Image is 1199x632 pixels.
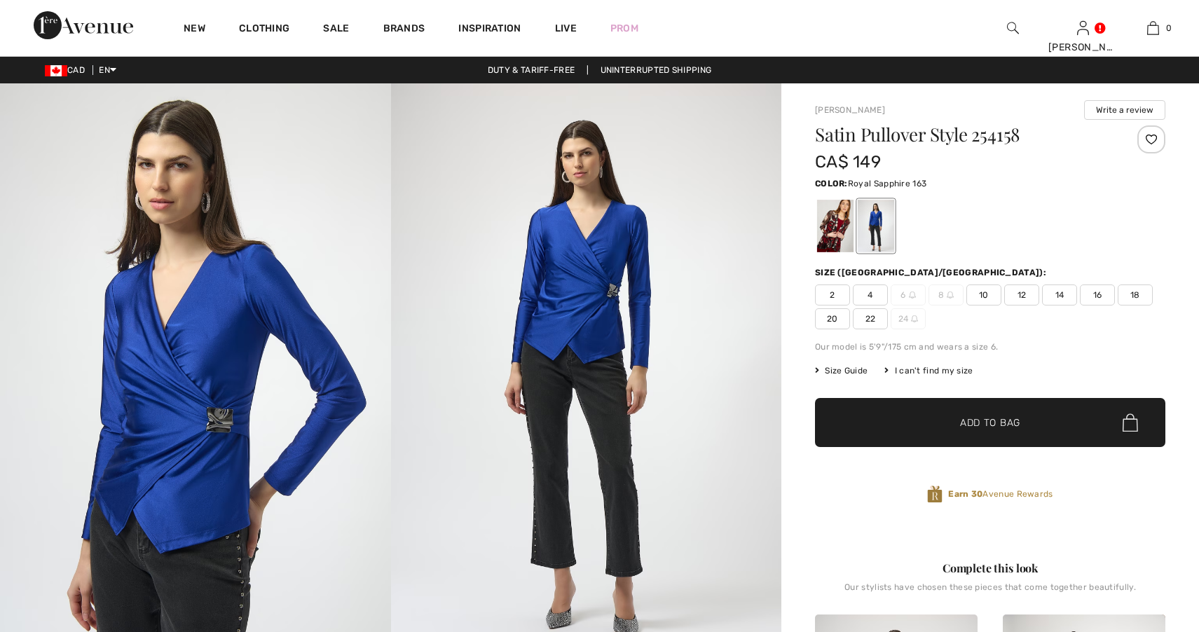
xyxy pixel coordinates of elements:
[858,200,894,252] div: Royal Sapphire 163
[853,308,888,329] span: 22
[815,152,881,172] span: CA$ 149
[909,291,916,298] img: ring-m.svg
[323,22,349,37] a: Sale
[960,415,1020,430] span: Add to Bag
[948,488,1053,500] span: Avenue Rewards
[1118,284,1153,305] span: 18
[45,65,90,75] span: CAD
[610,21,638,36] a: Prom
[1077,20,1089,36] img: My Info
[34,11,133,39] img: 1ère Avenue
[1118,20,1187,36] a: 0
[815,179,848,188] span: Color:
[911,315,918,322] img: ring-m.svg
[947,291,954,298] img: ring-m.svg
[383,22,425,37] a: Brands
[815,284,850,305] span: 2
[1042,284,1077,305] span: 14
[1084,100,1165,120] button: Write a review
[966,284,1001,305] span: 10
[1166,22,1172,34] span: 0
[948,489,982,499] strong: Earn 30
[99,65,116,75] span: EN
[929,284,964,305] span: 8
[853,284,888,305] span: 4
[1007,20,1019,36] img: search the website
[927,485,943,504] img: Avenue Rewards
[815,341,1165,353] div: Our model is 5'9"/175 cm and wears a size 6.
[884,364,973,377] div: I can't find my size
[815,266,1049,279] div: Size ([GEOGRAPHIC_DATA]/[GEOGRAPHIC_DATA]):
[815,560,1165,577] div: Complete this look
[815,582,1165,603] div: Our stylists have chosen these pieces that come together beautifully.
[815,398,1165,447] button: Add to Bag
[815,364,868,377] span: Size Guide
[891,284,926,305] span: 6
[1004,284,1039,305] span: 12
[1048,40,1117,55] div: [PERSON_NAME]
[848,179,926,188] span: Royal Sapphire 163
[45,65,67,76] img: Canadian Dollar
[458,22,521,37] span: Inspiration
[1147,20,1159,36] img: My Bag
[815,125,1107,144] h1: Satin Pullover Style 254158
[891,308,926,329] span: 24
[1077,21,1089,34] a: Sign In
[1123,413,1138,432] img: Bag.svg
[184,22,205,37] a: New
[815,308,850,329] span: 20
[1080,284,1115,305] span: 16
[817,200,854,252] div: Cabernet/black
[815,105,885,115] a: [PERSON_NAME]
[555,21,577,36] a: Live
[239,22,289,37] a: Clothing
